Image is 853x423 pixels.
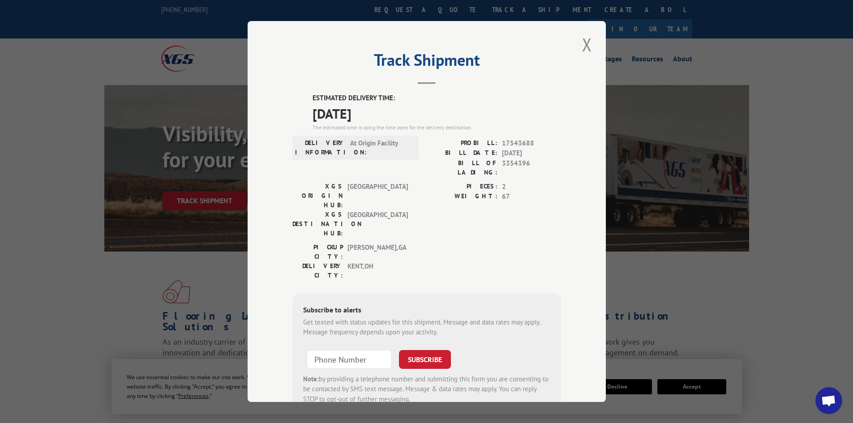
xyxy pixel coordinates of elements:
[347,210,408,238] span: [GEOGRAPHIC_DATA]
[292,182,343,210] label: XGS ORIGIN HUB:
[579,32,595,57] button: Close modal
[347,243,408,261] span: [PERSON_NAME] , GA
[292,210,343,238] label: XGS DESTINATION HUB:
[313,124,561,132] div: The estimated time is using the time zone for the delivery destination.
[427,158,497,177] label: BILL OF LADING:
[347,261,408,280] span: KENT , OH
[427,192,497,202] label: WEIGHT:
[303,304,550,317] div: Subscribe to alerts
[502,192,561,202] span: 67
[347,182,408,210] span: [GEOGRAPHIC_DATA]
[303,317,550,338] div: Get texted with status updates for this shipment. Message and data rates may apply. Message frequ...
[502,182,561,192] span: 2
[292,54,561,71] h2: Track Shipment
[427,148,497,158] label: BILL DATE:
[292,243,343,261] label: PICKUP CITY:
[502,158,561,177] span: 3354396
[303,374,550,405] div: by providing a telephone number and submitting this form you are consenting to be contacted by SM...
[303,375,319,383] strong: Note:
[313,103,561,124] span: [DATE]
[427,138,497,149] label: PROBILL:
[295,138,346,157] label: DELIVERY INFORMATION:
[815,387,842,414] a: Open chat
[502,138,561,149] span: 17543688
[350,138,411,157] span: At Origin Facility
[313,93,561,103] label: ESTIMATED DELIVERY TIME:
[427,182,497,192] label: PIECES:
[307,350,392,369] input: Phone Number
[292,261,343,280] label: DELIVERY CITY:
[502,148,561,158] span: [DATE]
[399,350,451,369] button: SUBSCRIBE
